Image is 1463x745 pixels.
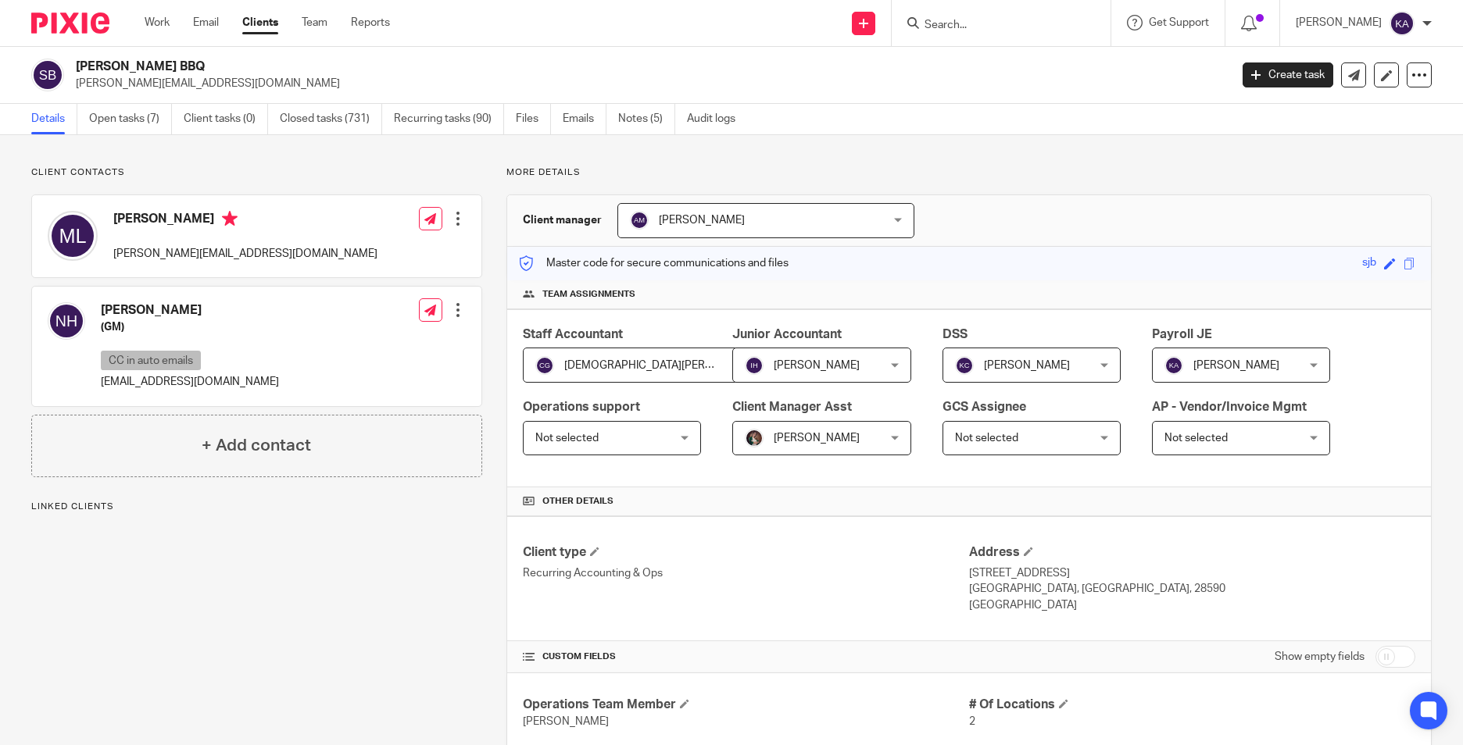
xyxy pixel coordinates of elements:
a: Notes (5) [618,104,675,134]
span: Team assignments [542,288,635,301]
span: AP - Vendor/Invoice Mgmt [1152,401,1307,413]
span: Staff Accountant [523,328,623,340]
p: CC in auto emails [101,351,201,370]
img: Profile%20picture%20JUS.JPG [745,429,764,447]
img: svg%3E [48,302,85,340]
p: Client contacts [31,166,482,179]
span: Not selected [535,433,599,444]
h4: [PERSON_NAME] [113,211,377,230]
p: [STREET_ADDRESS] [969,565,1415,581]
a: Files [516,104,551,134]
span: Other details [542,495,613,508]
p: [GEOGRAPHIC_DATA], [GEOGRAPHIC_DATA], 28590 [969,581,1415,597]
a: Reports [351,15,390,30]
a: Client tasks (0) [184,104,268,134]
i: Primary [222,211,238,226]
h5: (GM) [101,319,279,335]
a: Create task [1243,62,1333,87]
h4: Address [969,544,1415,561]
a: Team [302,15,327,30]
img: svg%3E [630,211,649,230]
img: svg%3E [745,356,764,375]
a: Details [31,104,77,134]
span: [PERSON_NAME] [523,716,609,727]
h4: + Add contact [202,433,311,458]
img: svg%3E [955,356,974,375]
input: Search [923,19,1064,33]
span: DSS [943,328,968,340]
a: Recurring tasks (90) [394,104,504,134]
label: Show empty fields [1275,649,1365,665]
h4: # Of Locations [969,697,1415,713]
span: Junior Accountant [732,328,842,340]
span: [DEMOGRAPHIC_DATA][PERSON_NAME] [564,360,767,371]
h4: Client type [523,544,969,561]
p: Recurring Accounting & Ops [523,565,969,581]
img: svg%3E [1164,356,1183,375]
img: Pixie [31,12,109,34]
span: [PERSON_NAME] [774,360,860,371]
img: svg%3E [1390,11,1415,36]
span: Get Support [1149,17,1209,28]
span: Not selected [1164,433,1228,444]
p: [PERSON_NAME] [1296,15,1382,30]
a: Email [193,15,219,30]
h3: Client manager [523,212,602,228]
a: Open tasks (7) [89,104,172,134]
a: Work [145,15,170,30]
h4: Operations Team Member [523,697,969,713]
span: Operations support [523,401,640,413]
span: [PERSON_NAME] [1193,360,1279,371]
a: Emails [563,104,606,134]
div: sjb [1362,255,1376,273]
a: Clients [242,15,278,30]
span: 2 [969,716,975,727]
img: svg%3E [31,59,64,91]
p: [PERSON_NAME][EMAIL_ADDRESS][DOMAIN_NAME] [113,246,377,262]
p: More details [506,166,1432,179]
span: [PERSON_NAME] [659,215,745,226]
p: [EMAIL_ADDRESS][DOMAIN_NAME] [101,374,279,390]
img: svg%3E [48,211,98,261]
p: [PERSON_NAME][EMAIL_ADDRESS][DOMAIN_NAME] [76,76,1219,91]
h4: [PERSON_NAME] [101,302,279,319]
img: svg%3E [535,356,554,375]
a: Audit logs [687,104,747,134]
span: Not selected [955,433,1018,444]
span: [PERSON_NAME] [984,360,1070,371]
span: [PERSON_NAME] [774,433,860,444]
p: Master code for secure communications and files [519,255,789,271]
h4: CUSTOM FIELDS [523,651,969,663]
p: [GEOGRAPHIC_DATA] [969,597,1415,613]
span: GCS Assignee [943,401,1026,413]
span: Payroll JE [1152,328,1212,340]
span: Client Manager Asst [732,401,852,413]
h2: [PERSON_NAME] BBQ [76,59,990,75]
p: Linked clients [31,501,482,513]
a: Closed tasks (731) [280,104,382,134]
